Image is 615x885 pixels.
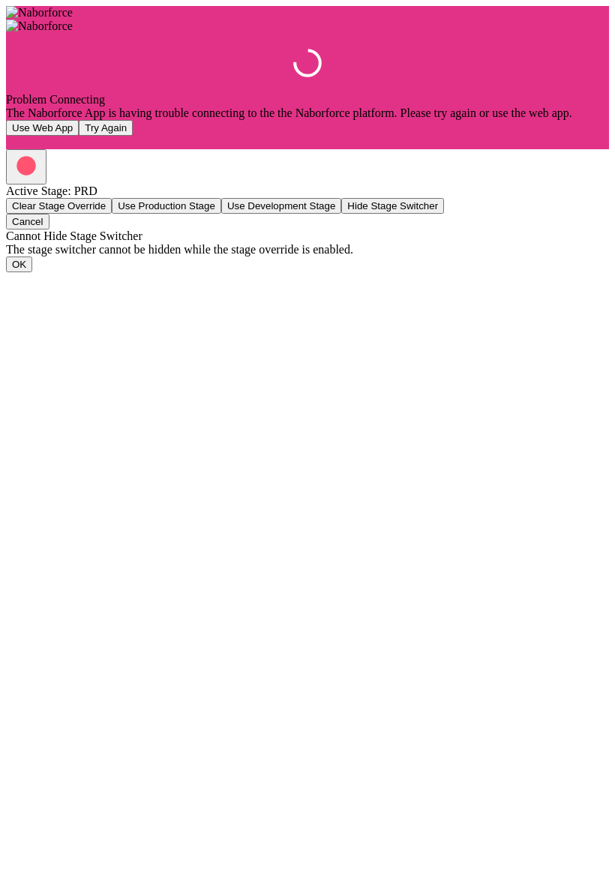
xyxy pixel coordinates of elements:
[6,184,609,198] div: Active Stage: PRD
[6,106,609,120] div: The Naborforce App is having trouble connecting to the the Naborforce platform. Please try again ...
[6,6,73,19] img: Naborforce
[112,198,221,214] button: Use Production Stage
[6,256,32,272] button: OK
[341,198,444,214] button: Hide Stage Switcher
[6,243,609,256] div: The stage switcher cannot be hidden while the stage override is enabled.
[6,93,609,106] div: Problem Connecting
[6,229,609,243] div: Cannot Hide Stage Switcher
[6,19,73,33] img: Naborforce
[221,198,341,214] button: Use Development Stage
[6,120,79,136] button: Use Web App
[79,120,133,136] button: Try Again
[6,198,112,214] button: Clear Stage Override
[6,214,49,229] button: Cancel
